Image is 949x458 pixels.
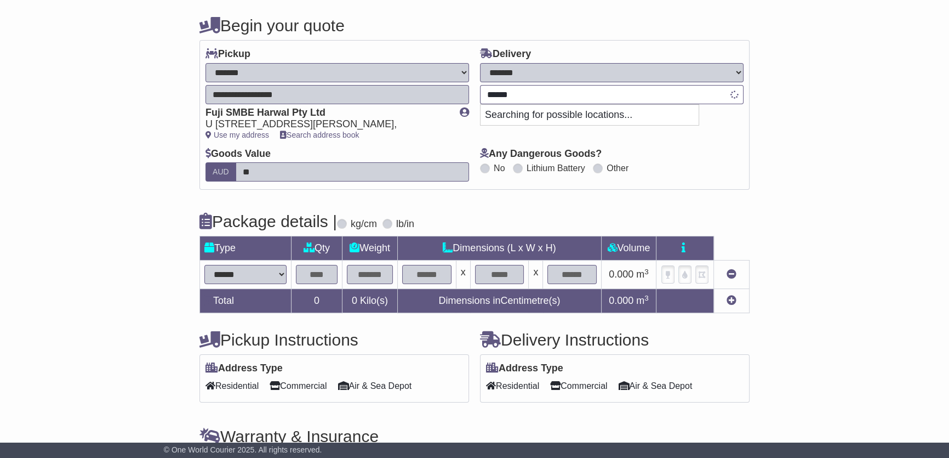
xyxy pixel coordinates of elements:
span: 0.000 [609,269,633,280]
span: © One World Courier 2025. All rights reserved. [164,445,322,454]
label: Any Dangerous Goods? [480,148,602,160]
h4: Delivery Instructions [480,331,750,349]
h4: Warranty & Insurance [199,427,750,445]
label: Address Type [486,363,563,375]
td: Dimensions in Centimetre(s) [397,289,601,313]
typeahead: Please provide city [480,85,744,104]
td: Weight [342,236,398,261]
span: Air & Sea Depot [338,377,412,394]
span: m [636,295,649,306]
span: Residential [205,377,259,394]
span: Air & Sea Depot [619,377,693,394]
label: Address Type [205,363,283,375]
label: Goods Value [205,148,271,160]
label: kg/cm [351,218,377,230]
div: Fuji SMBE Harwal Pty Ltd [205,107,449,119]
span: 0 [352,295,357,306]
label: AUD [205,162,236,182]
td: Volume [601,236,656,261]
div: U [STREET_ADDRESS][PERSON_NAME], [205,118,449,131]
label: Pickup [205,48,250,60]
td: x [529,261,543,289]
label: No [494,163,505,173]
p: Searching for possible locations... [481,105,699,126]
span: m [636,269,649,280]
sup: 3 [644,294,649,302]
td: Total [200,289,291,313]
a: Search address book [280,131,359,139]
td: x [456,261,470,289]
label: Other [607,163,628,173]
sup: 3 [644,268,649,276]
label: Lithium Battery [527,163,585,173]
td: Type [200,236,291,261]
span: Commercial [270,377,327,394]
h4: Package details | [199,212,337,230]
h4: Begin your quote [199,16,750,35]
h4: Pickup Instructions [199,331,469,349]
td: Kilo(s) [342,289,398,313]
span: 0.000 [609,295,633,306]
a: Remove this item [727,269,736,280]
a: Add new item [727,295,736,306]
td: 0 [291,289,342,313]
td: Dimensions (L x W x H) [397,236,601,261]
span: Commercial [550,377,607,394]
label: Delivery [480,48,531,60]
a: Use my address [205,131,269,139]
label: lb/in [396,218,414,230]
td: Qty [291,236,342,261]
span: Residential [486,377,539,394]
